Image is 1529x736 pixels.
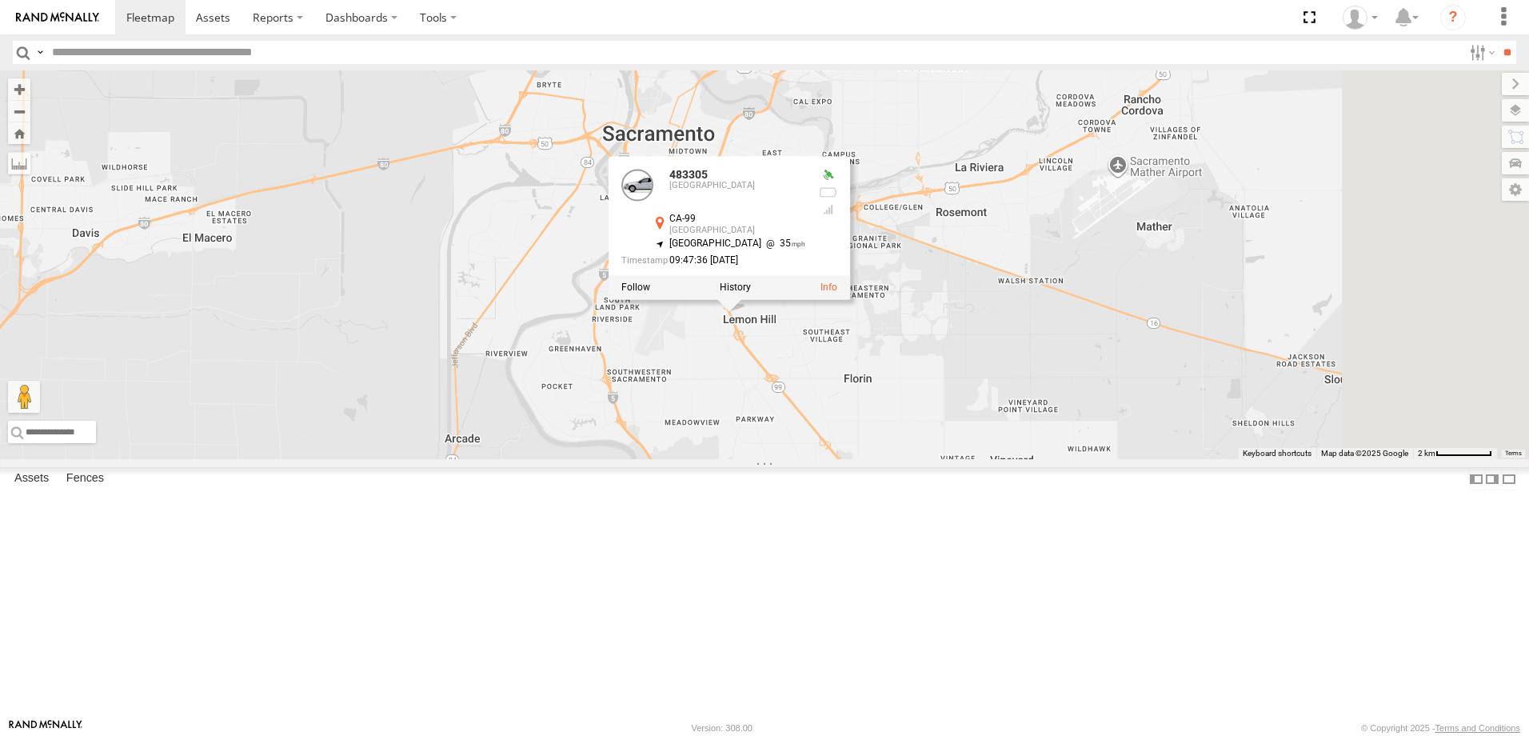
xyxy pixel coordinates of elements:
button: Zoom Home [8,122,30,144]
div: [GEOGRAPHIC_DATA] [669,226,805,235]
button: Zoom out [8,100,30,122]
span: 35 [761,238,805,249]
span: [GEOGRAPHIC_DATA] [669,238,761,249]
label: Fences [58,468,112,490]
a: Visit our Website [9,720,82,736]
label: Realtime tracking of Asset [621,282,650,294]
button: Drag Pegman onto the map to open Street View [8,381,40,413]
a: View Asset Details [820,282,837,294]
div: Date/time of location update [621,256,805,266]
div: CA-99 [669,214,805,224]
span: 2 km [1418,449,1435,458]
img: rand-logo.svg [16,12,99,23]
a: Terms (opens in new tab) [1505,450,1522,457]
label: Dock Summary Table to the Right [1484,467,1500,490]
label: Measure [8,152,30,174]
label: View Asset History [720,282,751,294]
div: Version: 308.00 [692,723,753,733]
label: Search Filter Options [1463,41,1498,64]
div: Valid GPS Fix [818,169,837,182]
label: Dock Summary Table to the Left [1468,467,1484,490]
button: Map Scale: 2 km per 67 pixels [1413,448,1497,459]
div: No battery health information received from this device. [818,186,837,199]
a: 483305 [669,168,708,181]
a: Terms and Conditions [1435,723,1520,733]
div: © Copyright 2025 - [1361,723,1520,733]
label: Map Settings [1502,178,1529,201]
a: View Asset Details [621,169,653,201]
label: Hide Summary Table [1501,467,1517,490]
div: [GEOGRAPHIC_DATA] [669,182,805,191]
button: Zoom in [8,78,30,100]
div: Last Event GSM Signal Strength [818,203,837,216]
span: Map data ©2025 Google [1321,449,1408,458]
i: ? [1440,5,1466,30]
label: Search Query [34,41,46,64]
div: Jeff Mayes [1337,6,1383,30]
label: Assets [6,468,57,490]
button: Keyboard shortcuts [1243,448,1311,459]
